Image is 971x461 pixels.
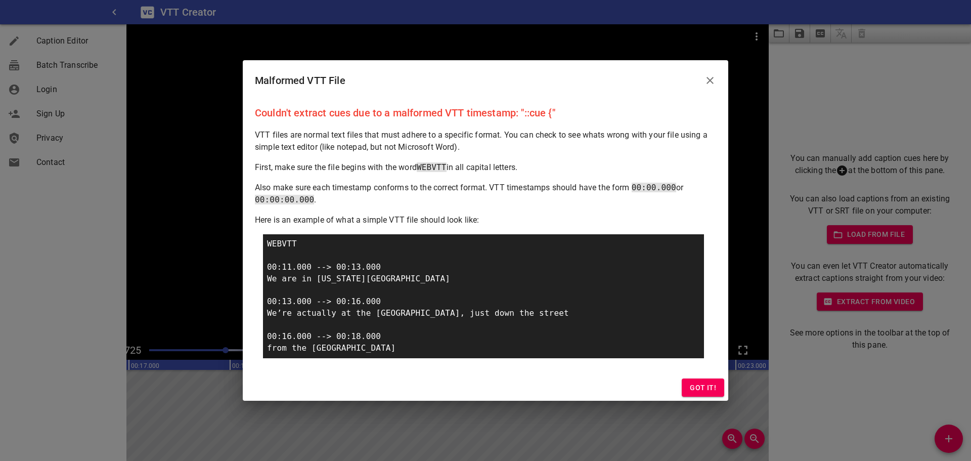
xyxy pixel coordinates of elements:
h6: Malformed VTT File [255,72,345,89]
p: Couldn't extract cues due to a malformed VTT timestamp: "::cue {" [255,105,716,121]
span: 00:00:00.000 [255,195,314,204]
p: Here is an example of what a simple VTT file should look like: [255,214,716,226]
div: WEBVTT 00:11.000 --> 00:13.000 We are in [US_STATE][GEOGRAPHIC_DATA] 00:13.000 --> 00:16.000 We’r... [263,234,704,358]
p: Also make sure each timestamp conforms to the correct format. VTT timestamps should have the form... [255,182,716,206]
span: 00:00.000 [632,183,676,192]
button: Close [698,68,722,93]
span: WEBVTT [417,162,447,172]
p: First, make sure the file begins with the word in all capital letters. [255,161,716,174]
button: Got it! [682,379,724,397]
p: VTT files are normal text files that must adhere to a specific format. You can check to see whats... [255,129,716,153]
span: Got it! [690,382,716,394]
